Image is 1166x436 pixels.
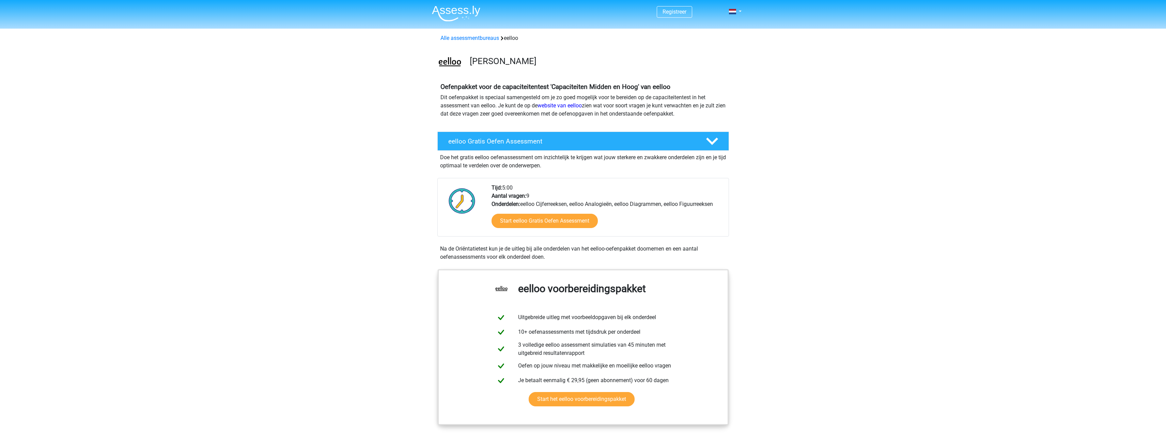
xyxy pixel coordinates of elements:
a: eelloo Gratis Oefen Assessment [435,132,732,151]
div: Doe het gratis eelloo oefenassessment om inzichtelijk te krijgen wat jouw sterkere en zwakkere on... [437,151,729,170]
b: Oefenpakket voor de capaciteitentest 'Capaciteiten Midden en Hoog' van eelloo [440,83,670,91]
div: 5:00 9 eelloo Cijferreeksen, eelloo Analogieën, eelloo Diagrammen, eelloo Figuurreeksen [486,184,728,236]
a: Registreer [663,9,686,15]
a: Start eelloo Gratis Oefen Assessment [492,214,598,228]
a: Start het eelloo voorbereidingspakket [529,392,635,406]
h3: [PERSON_NAME] [470,56,724,66]
img: Klok [445,184,479,218]
img: Assessly [432,5,480,21]
b: Tijd: [492,184,502,191]
b: Onderdelen: [492,201,520,207]
h4: eelloo Gratis Oefen Assessment [448,137,695,145]
p: Dit oefenpakket is speciaal samengesteld om je zo goed mogelijk voor te bereiden op de capaciteit... [440,93,726,118]
a: website van eelloo [538,102,582,109]
b: Aantal vragen: [492,193,526,199]
img: eelloo.png [438,50,462,75]
div: Na de Oriëntatietest kun je de uitleg bij alle onderdelen van het eelloo-oefenpakket doornemen en... [437,245,729,261]
div: eelloo [438,34,729,42]
a: Alle assessmentbureaus [440,35,499,41]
